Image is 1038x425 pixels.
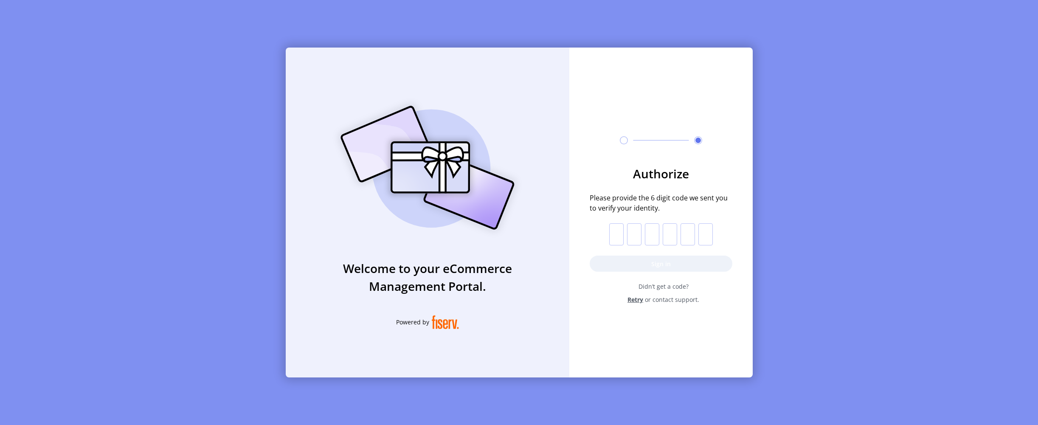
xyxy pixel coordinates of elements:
span: Please provide the 6 digit code we sent you to verify your identity. [590,193,732,213]
span: Powered by [396,318,429,326]
h3: Welcome to your eCommerce Management Portal. [286,259,569,295]
h3: Authorize [590,165,732,183]
span: Retry [627,295,643,304]
span: Didn’t get a code? [595,282,732,291]
span: or contact support. [645,295,699,304]
img: card_Illustration.svg [328,96,527,239]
